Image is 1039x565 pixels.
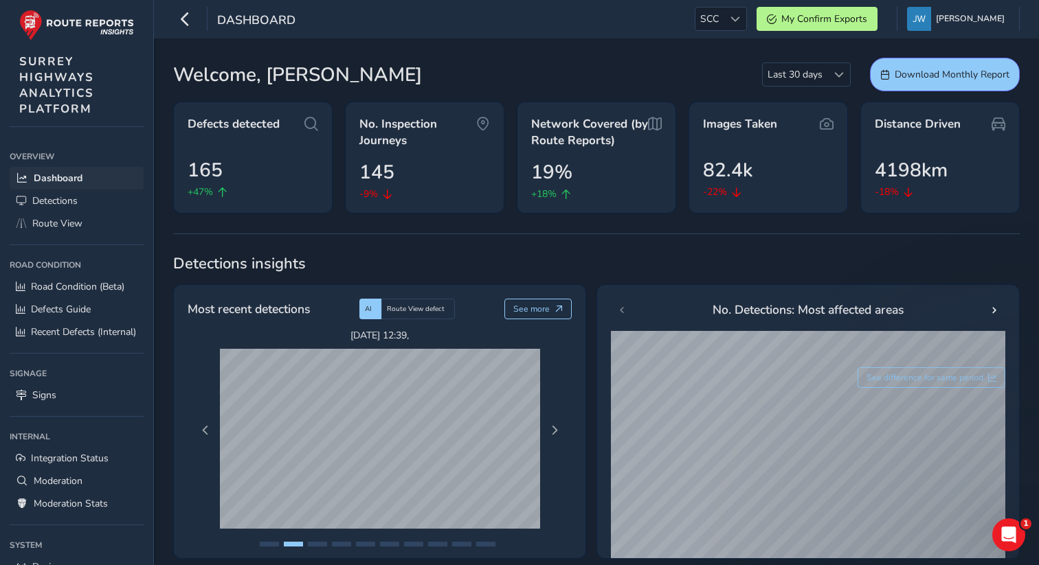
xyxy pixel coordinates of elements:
[504,299,572,319] button: See more
[513,303,550,314] span: See more
[173,253,1020,274] span: Detections insights
[713,301,904,319] span: No. Detections: Most affected areas
[196,421,215,440] button: Previous Page
[703,156,752,185] span: 82.4k
[695,8,724,30] span: SCC
[31,452,109,465] span: Integration Status
[19,54,94,117] span: SURREY HIGHWAYS ANALYTICS PLATFORM
[428,542,447,546] button: Page 8
[188,185,213,199] span: +47%
[10,492,144,515] a: Moderation Stats
[781,12,867,25] span: My Confirm Exports
[907,7,1009,31] button: [PERSON_NAME]
[875,185,899,199] span: -18%
[10,384,144,406] a: Signs
[875,156,948,185] span: 4198km
[32,194,78,207] span: Detections
[220,329,540,342] span: [DATE] 12:39 ,
[308,542,327,546] button: Page 3
[10,275,144,298] a: Road Condition (Beta)
[870,58,1020,91] button: Download Monthly Report
[188,300,310,318] span: Most recent detections
[365,304,372,314] span: AI
[907,7,931,31] img: diamond-layout
[10,167,144,189] a: Dashboard
[10,298,144,321] a: Defects Guide
[10,426,144,447] div: Internal
[10,146,144,167] div: Overview
[452,542,471,546] button: Page 9
[381,299,455,319] div: Route View defect
[763,63,827,86] span: Last 30 days
[359,158,394,187] span: 145
[703,116,777,132] span: Images Taken
[10,470,144,492] a: Moderation
[359,116,476,148] span: No. Inspection Journeys
[356,542,375,546] button: Page 5
[10,189,144,212] a: Detections
[284,542,303,546] button: Page 2
[531,187,557,201] span: +18%
[703,185,727,199] span: -22%
[895,68,1009,81] span: Download Monthly Report
[875,116,961,132] span: Distance Driven
[260,542,279,546] button: Page 1
[32,389,56,402] span: Signs
[31,303,91,316] span: Defects Guide
[31,280,124,293] span: Road Condition (Beta)
[867,372,983,383] span: See difference for same period
[217,12,295,31] span: Dashboard
[10,321,144,343] a: Recent Defects (Internal)
[173,60,422,89] span: Welcome, [PERSON_NAME]
[32,217,82,230] span: Route View
[404,542,423,546] button: Page 7
[188,116,280,132] span: Defects detected
[531,116,648,148] span: Network Covered (by Route Reports)
[936,7,1005,31] span: [PERSON_NAME]
[31,325,136,338] span: Recent Defects (Internal)
[757,7,878,31] button: My Confirm Exports
[380,542,399,546] button: Page 6
[545,421,564,440] button: Next Page
[10,535,144,555] div: System
[531,158,572,187] span: 19%
[1020,518,1031,529] span: 1
[10,447,144,470] a: Integration Status
[387,304,445,314] span: Route View defect
[858,367,1006,388] button: See difference for same period
[359,299,381,319] div: AI
[19,10,134,41] img: rr logo
[34,497,108,510] span: Moderation Stats
[34,172,82,185] span: Dashboard
[992,518,1025,551] iframe: Intercom live chat
[10,255,144,275] div: Road Condition
[34,474,82,487] span: Moderation
[476,542,495,546] button: Page 10
[10,363,144,384] div: Signage
[10,212,144,235] a: Route View
[359,187,378,201] span: -9%
[332,542,351,546] button: Page 4
[188,156,223,185] span: 165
